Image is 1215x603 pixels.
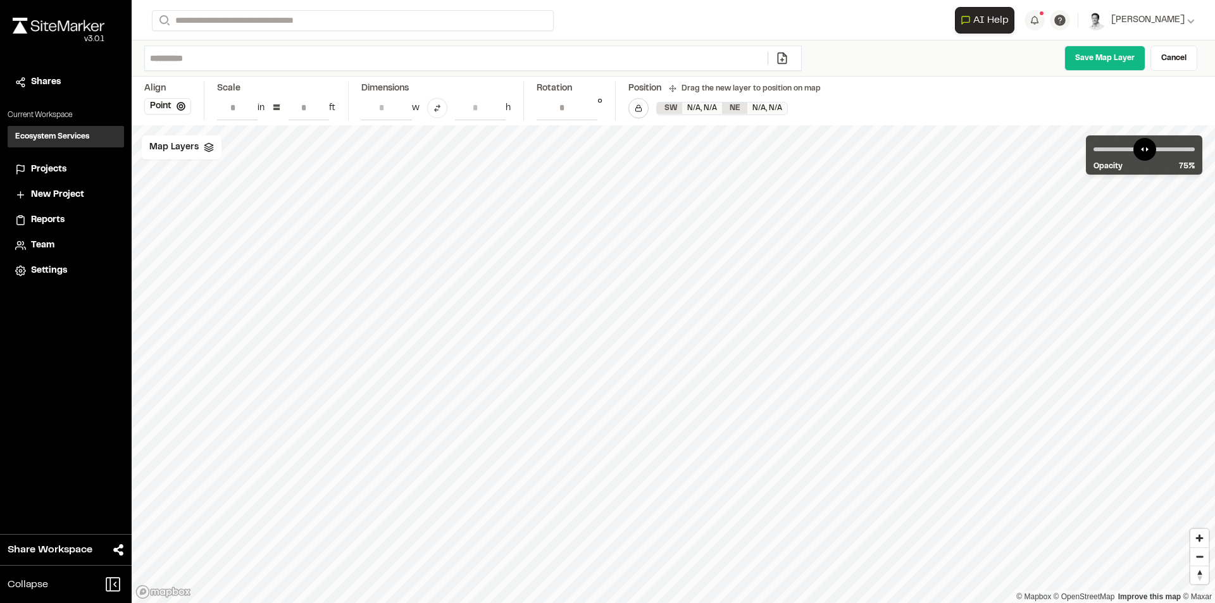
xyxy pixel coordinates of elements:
div: Rotation [537,82,602,96]
div: Dimensions [361,82,511,96]
button: Point [144,98,191,115]
div: SW [657,103,682,114]
div: Position [628,82,661,96]
a: Mapbox logo [135,585,191,599]
span: 75 % [1179,161,1195,172]
a: New Project [15,188,116,202]
a: Mapbox [1016,592,1051,601]
a: Add/Change File [768,52,796,65]
a: Reports [15,213,116,227]
a: Team [15,239,116,252]
img: rebrand.png [13,18,104,34]
button: Zoom in [1190,529,1209,547]
div: Scale [217,82,240,96]
button: [PERSON_NAME] [1086,10,1195,30]
span: Share Workspace [8,542,92,557]
span: Map Layers [149,140,199,154]
canvas: Map [132,125,1215,603]
div: Drag the new layer to position on map [669,83,821,94]
span: Opacity [1093,161,1123,172]
button: Open AI Assistant [955,7,1014,34]
a: Shares [15,75,116,89]
div: in [258,101,265,115]
a: Maxar [1183,592,1212,601]
span: New Project [31,188,84,202]
span: Team [31,239,54,252]
div: ft [329,101,335,115]
a: OpenStreetMap [1054,592,1115,601]
a: Settings [15,264,116,278]
button: Zoom out [1190,547,1209,566]
div: Oh geez...please don't... [13,34,104,45]
span: Shares [31,75,61,89]
div: Align [144,82,191,96]
div: N/A , N/A [682,103,722,114]
img: User [1086,10,1106,30]
span: [PERSON_NAME] [1111,13,1185,27]
a: Save Map Layer [1064,46,1145,71]
a: Projects [15,163,116,177]
span: Collapse [8,577,48,592]
h3: Ecosystem Services [15,131,89,142]
span: Reports [31,213,65,227]
div: NE [722,103,747,114]
div: = [272,98,281,118]
a: Cancel [1150,46,1197,71]
button: Reset bearing to north [1190,566,1209,584]
div: h [506,101,511,115]
div: ° [597,96,602,120]
div: w [412,101,420,115]
a: Map feedback [1118,592,1181,601]
div: N/A , N/A [747,103,787,114]
div: Open AI Assistant [955,7,1019,34]
span: AI Help [973,13,1009,28]
p: Current Workspace [8,109,124,121]
button: Search [152,10,175,31]
span: Projects [31,163,66,177]
span: Zoom out [1190,548,1209,566]
button: Lock Map Layer Position [628,98,649,118]
span: Settings [31,264,67,278]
